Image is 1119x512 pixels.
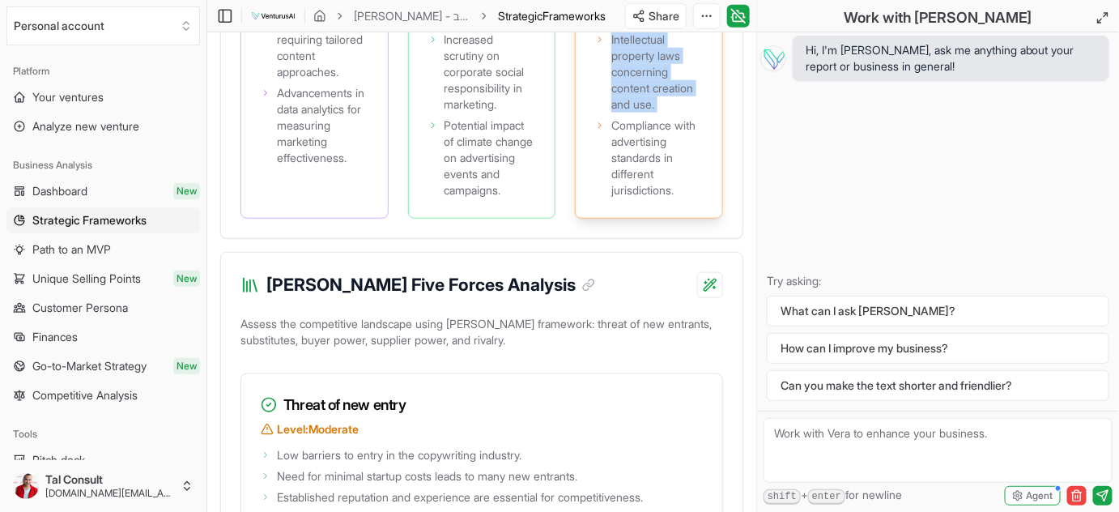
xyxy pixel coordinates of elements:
span: Strategic Frameworks [32,212,147,228]
a: DashboardNew [6,178,200,204]
span: Low barriers to entry in the copywriting industry. [277,447,521,463]
span: Intellectual property laws concerning content creation and use. [611,32,703,113]
a: Competitive Analysis [6,382,200,408]
div: Business Analysis [6,152,200,178]
h2: Work with [PERSON_NAME] [844,6,1032,29]
span: Established reputation and experience are essential for competitiveness. [277,489,643,506]
span: Pitch deck [32,452,85,468]
span: Hi, I'm [PERSON_NAME], ask me anything about your report or business in general! [806,42,1096,75]
p: Try asking: [767,273,1109,289]
a: Finances [6,324,200,350]
span: Path to an MVP [32,241,111,258]
a: Strategic Frameworks [6,207,200,233]
span: Your ventures [32,89,104,105]
button: What can I ask [PERSON_NAME]? [767,296,1109,326]
button: Can you make the text shorter and friendlier? [767,370,1109,401]
span: Agent [1027,489,1053,502]
a: Unique Selling PointsNew [6,266,200,292]
span: Finances [32,329,78,345]
span: Level: Moderate [277,421,359,437]
span: Advancements in data analytics for measuring marketing effectiveness. [277,85,368,166]
span: Frameworks [542,9,606,23]
span: + for newline [764,487,902,505]
span: Go-to-Market Strategy [32,358,147,374]
a: [PERSON_NAME] - קופירייטינג וקריאייטיב [354,8,470,24]
span: Compliance with advertising standards in different jurisdictions. [611,117,703,198]
span: Tal Consult [45,472,174,487]
a: Your ventures [6,84,200,110]
button: How can I improve my business? [767,333,1109,364]
div: Platform [6,58,200,84]
a: Customer Persona [6,295,200,321]
a: Analyze new venture [6,113,200,139]
span: Potential impact of climate change on advertising events and campaigns. [445,117,536,198]
button: Tal Consult[DOMAIN_NAME][EMAIL_ADDRESS][DOMAIN_NAME] [6,467,200,506]
span: New [173,183,200,199]
span: Unique Selling Points [32,271,141,287]
span: [DOMAIN_NAME][EMAIL_ADDRESS][DOMAIN_NAME] [45,487,174,500]
h3: Threat of new entry [261,394,703,416]
a: Go-to-Market StrategyNew [6,353,200,379]
span: New [173,271,200,287]
button: Share [625,3,687,29]
button: Agent [1005,486,1061,506]
a: Path to an MVP [6,237,200,262]
a: Pitch deck [6,447,200,473]
button: Select an organization [6,6,200,45]
nav: breadcrumb [313,8,606,24]
span: Increased scrutiny on corporate social responsibility in marketing. [445,32,536,113]
span: Customer Persona [32,300,128,316]
span: Need for minimal startup costs leads to many new entrants. [277,468,577,484]
span: Competitive Analysis [32,387,138,403]
p: Assess the competitive landscape using [PERSON_NAME] framework: threat of new entrants, substitut... [240,313,723,358]
img: Vera [760,45,786,71]
h3: [PERSON_NAME] Five Forces Analysis [266,272,595,298]
kbd: enter [808,489,845,505]
span: StrategicFrameworks [498,8,606,24]
img: logo [250,6,296,26]
span: Share [649,8,679,24]
span: New [173,358,200,374]
span: Analyze new venture [32,118,139,134]
img: ACg8ocJ91fCQbmHcJRImjCXsNdqOVJMxEhpiZVO_YRXmp2-nOQSZ-i8=s96-c [13,473,39,499]
span: Dashboard [32,183,87,199]
kbd: shift [764,489,801,505]
div: Tools [6,421,200,447]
